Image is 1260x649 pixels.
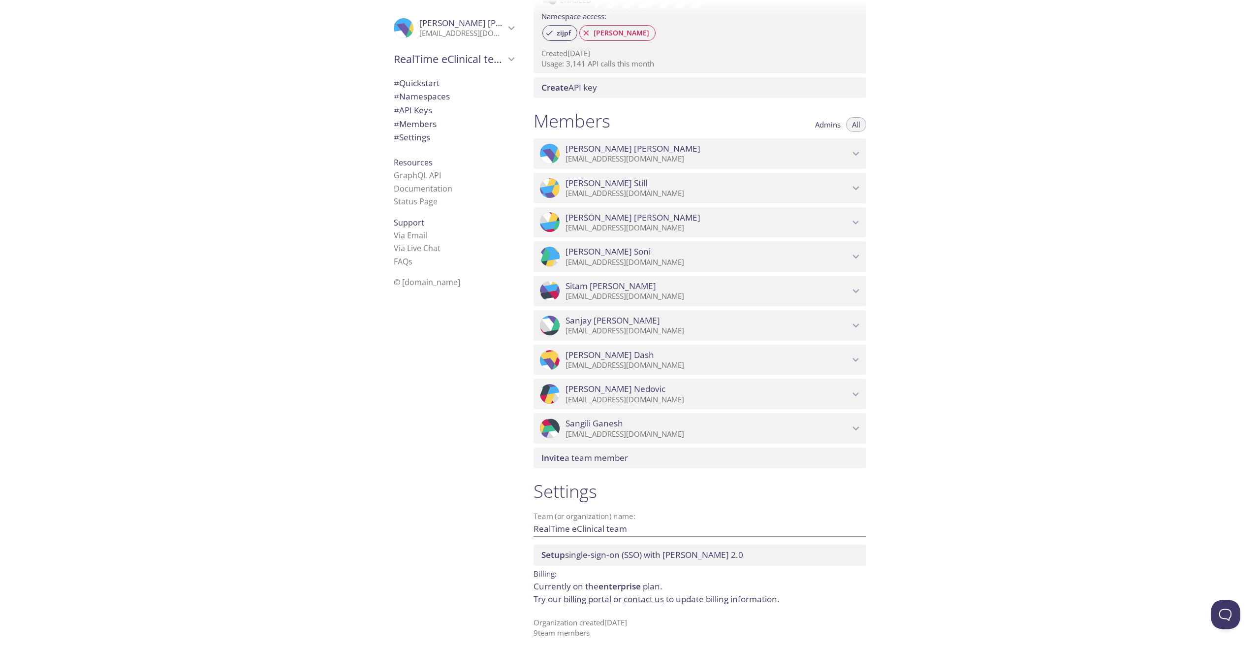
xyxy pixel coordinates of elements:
span: [PERSON_NAME] [PERSON_NAME] [566,143,700,154]
div: Sanjay Singh [534,310,866,341]
span: zijpf [551,29,577,37]
div: Members [386,117,522,131]
span: Settings [394,131,430,143]
div: Sangili Ganesh [534,413,866,444]
div: Sitam Jana [534,276,866,306]
div: Namespaces [386,90,522,103]
span: Try our or to update billing information. [534,593,780,605]
p: [EMAIL_ADDRESS][DOMAIN_NAME] [566,429,850,439]
div: Team Settings [386,130,522,144]
a: contact us [624,593,664,605]
div: Keith Still [534,173,866,203]
a: billing portal [564,593,611,605]
span: [PERSON_NAME] Nedovic [566,384,665,394]
div: Invite a team member [534,448,866,468]
span: [PERSON_NAME] Dash [566,350,654,360]
div: Amisha Soni [534,241,866,272]
p: [EMAIL_ADDRESS][DOMAIN_NAME] [566,154,850,164]
h1: Settings [534,480,866,502]
div: Kris McDaniel [386,12,522,44]
p: [EMAIL_ADDRESS][DOMAIN_NAME] [566,189,850,198]
p: Created [DATE] [541,48,858,59]
div: Dmytro Lukianenko [534,207,866,238]
div: Setup SSO [534,545,866,565]
p: [EMAIL_ADDRESS][DOMAIN_NAME] [566,292,850,301]
div: Create API Key [534,77,866,98]
span: s [409,256,412,267]
span: Resources [394,157,433,168]
a: GraphQL API [394,170,441,181]
iframe: Help Scout Beacon - Open [1211,600,1240,629]
p: Billing: [534,566,866,580]
div: Quickstart [386,76,522,90]
p: Currently on the plan. [534,580,866,605]
div: RealTime eClinical team [386,46,522,72]
span: # [394,131,399,143]
span: [PERSON_NAME] [588,29,655,37]
span: a team member [541,452,628,463]
a: Via Live Chat [394,243,441,254]
span: # [394,77,399,89]
span: Create [541,82,568,93]
p: Usage: 3,141 API calls this month [541,59,858,69]
span: RealTime eClinical team [394,52,505,66]
p: Organization created [DATE] 9 team member s [534,617,866,639]
span: [PERSON_NAME] [PERSON_NAME] [419,17,554,29]
div: Filip Nedovic [534,379,866,409]
span: Namespaces [394,91,450,102]
span: Quickstart [394,77,440,89]
button: Admins [809,117,847,132]
div: Smruti Dash [534,345,866,375]
span: [PERSON_NAME] Soni [566,246,651,257]
p: [EMAIL_ADDRESS][DOMAIN_NAME] [566,223,850,233]
div: zijpf [542,25,577,41]
span: API Keys [394,104,432,116]
span: # [394,91,399,102]
span: © [DOMAIN_NAME] [394,277,460,288]
span: # [394,118,399,130]
span: single-sign-on (SSO) with [PERSON_NAME] 2.0 [541,549,743,560]
div: API Keys [386,103,522,117]
p: [EMAIL_ADDRESS][DOMAIN_NAME] [419,29,505,38]
span: Setup [541,549,565,560]
span: API key [541,82,597,93]
h1: Members [534,110,610,132]
span: Support [394,217,424,228]
span: Sangili Ganesh [566,418,623,429]
button: All [846,117,866,132]
a: Documentation [394,183,452,194]
div: [PERSON_NAME] [579,25,656,41]
span: Sitam [PERSON_NAME] [566,281,656,292]
span: enterprise [598,581,641,592]
span: Invite [541,452,565,463]
div: Kris McDaniel [534,138,866,169]
a: Via Email [394,230,427,241]
p: [EMAIL_ADDRESS][DOMAIN_NAME] [566,395,850,405]
span: Members [394,118,437,130]
p: [EMAIL_ADDRESS][DOMAIN_NAME] [566,360,850,370]
a: Status Page [394,196,438,207]
span: Sanjay [PERSON_NAME] [566,315,660,326]
span: [PERSON_NAME] Still [566,178,647,189]
span: [PERSON_NAME] [PERSON_NAME] [566,212,700,223]
p: [EMAIL_ADDRESS][DOMAIN_NAME] [566,326,850,336]
label: Team (or organization) name: [534,513,636,520]
span: # [394,104,399,116]
p: [EMAIL_ADDRESS][DOMAIN_NAME] [566,258,850,267]
a: FAQ [394,256,412,267]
